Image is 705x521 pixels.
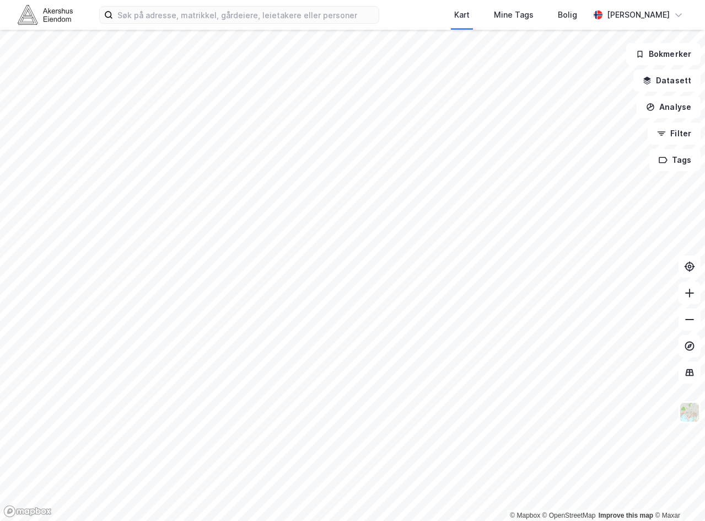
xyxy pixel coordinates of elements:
div: Mine Tags [494,8,534,22]
div: [PERSON_NAME] [607,8,670,22]
iframe: Chat Widget [650,468,705,521]
img: akershus-eiendom-logo.9091f326c980b4bce74ccdd9f866810c.svg [18,5,73,24]
input: Søk på adresse, matrikkel, gårdeiere, leietakere eller personer [113,7,379,23]
div: Bolig [558,8,577,22]
div: Kart [454,8,470,22]
div: Kontrollprogram for chat [650,468,705,521]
